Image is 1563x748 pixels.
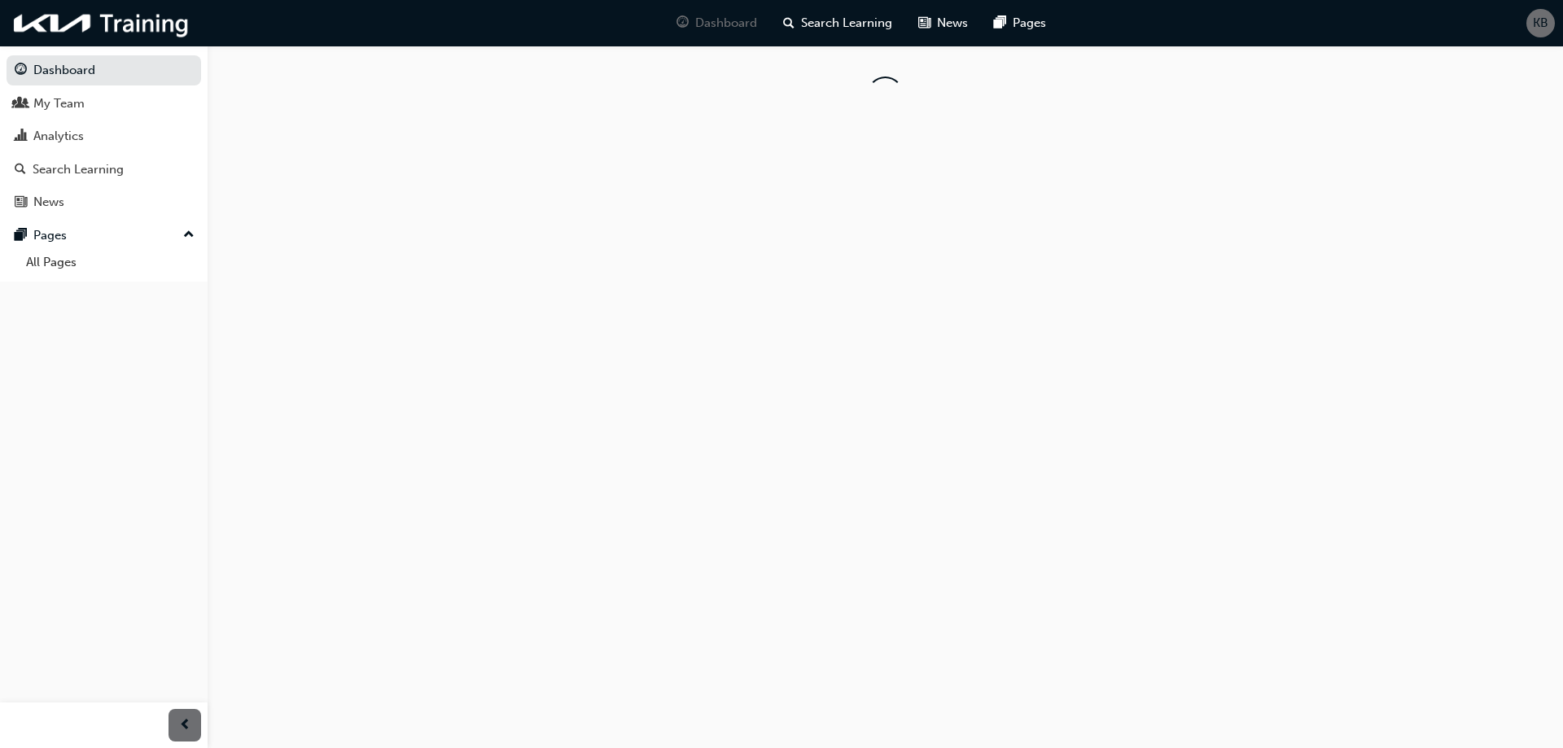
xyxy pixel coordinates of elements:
a: news-iconNews [905,7,981,40]
a: guage-iconDashboard [663,7,770,40]
span: up-icon [183,225,195,246]
span: Pages [1013,14,1046,33]
span: pages-icon [994,13,1006,33]
a: Dashboard [7,55,201,85]
a: Analytics [7,121,201,151]
a: Search Learning [7,155,201,185]
span: pages-icon [15,229,27,243]
a: News [7,187,201,217]
button: KB [1526,9,1555,37]
span: search-icon [15,163,26,177]
div: Pages [33,226,67,245]
span: people-icon [15,97,27,112]
div: My Team [33,94,85,113]
span: search-icon [783,13,795,33]
div: News [33,193,64,212]
a: My Team [7,89,201,119]
span: chart-icon [15,129,27,144]
span: guage-icon [676,13,689,33]
span: guage-icon [15,63,27,78]
span: news-icon [918,13,930,33]
button: Pages [7,221,201,251]
span: KB [1533,14,1548,33]
a: pages-iconPages [981,7,1059,40]
span: Search Learning [801,14,892,33]
a: All Pages [20,250,201,275]
button: DashboardMy TeamAnalyticsSearch LearningNews [7,52,201,221]
span: prev-icon [179,715,191,736]
div: Analytics [33,127,84,146]
span: news-icon [15,195,27,210]
div: Search Learning [33,160,124,179]
span: Dashboard [695,14,757,33]
img: kia-training [8,7,195,40]
a: search-iconSearch Learning [770,7,905,40]
span: News [937,14,968,33]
